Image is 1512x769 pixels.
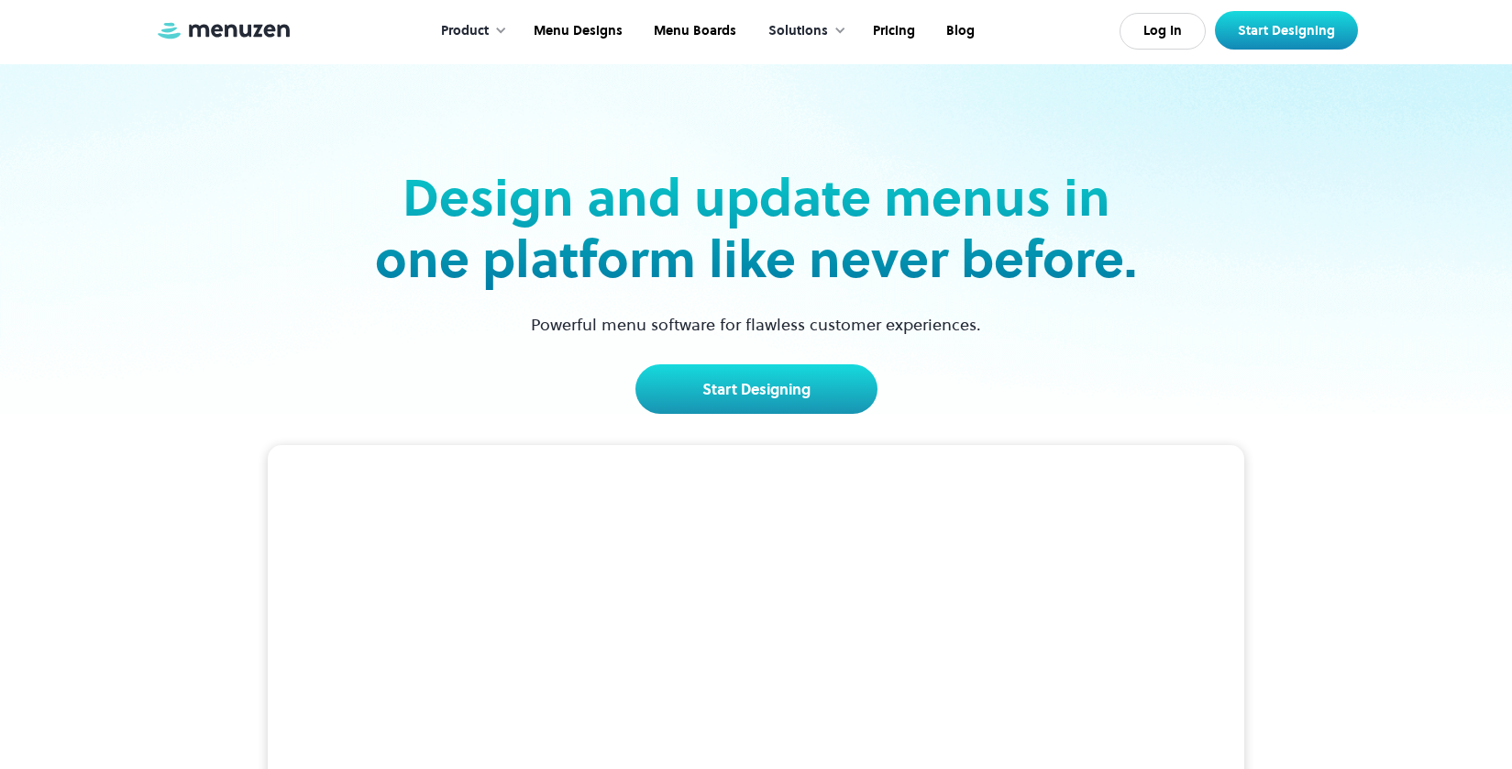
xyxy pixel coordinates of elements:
[855,3,929,60] a: Pricing
[423,3,516,60] div: Product
[508,312,1004,337] p: Powerful menu software for flawless customer experiences.
[750,3,855,60] div: Solutions
[370,167,1143,290] h2: Design and update menus in one platform like never before.
[1215,11,1358,50] a: Start Designing
[441,21,489,41] div: Product
[929,3,988,60] a: Blog
[516,3,636,60] a: Menu Designs
[635,364,877,414] a: Start Designing
[768,21,828,41] div: Solutions
[1120,13,1206,50] a: Log In
[636,3,750,60] a: Menu Boards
